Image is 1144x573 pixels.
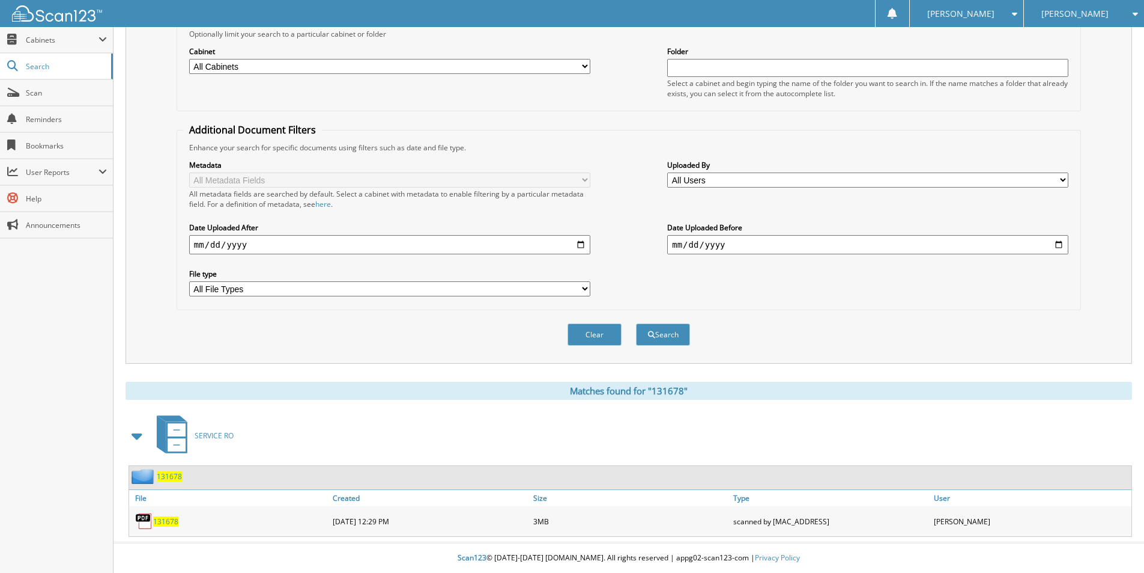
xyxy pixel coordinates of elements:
label: Date Uploaded Before [667,222,1068,233]
a: User [931,490,1131,506]
div: Matches found for "131678" [126,382,1132,400]
div: Select a cabinet and begin typing the name of the folder you want to search in. If the name match... [667,78,1068,99]
a: 131678 [157,471,182,482]
span: User Reports [26,167,98,177]
a: here [315,199,331,209]
a: SERVICE RO [150,412,234,459]
div: scanned by [MAC_ADDRESS] [730,509,931,533]
button: Search [636,323,690,346]
div: [DATE] 12:29 PM [330,509,530,533]
iframe: Chat Widget [1084,515,1144,573]
label: Cabinet [189,46,590,57]
a: Type [730,490,931,506]
label: Date Uploaded After [189,222,590,233]
img: folder2.png [132,469,157,484]
a: Created [330,490,530,506]
img: scan123-logo-white.svg [12,5,102,22]
div: © [DATE]-[DATE] [DOMAIN_NAME]. All rights reserved | appg02-scan123-com | [113,544,1144,573]
span: Announcements [26,220,107,230]
span: Reminders [26,114,107,124]
div: 3MB [530,509,731,533]
span: Cabinets [26,35,98,45]
span: SERVICE RO [195,431,234,441]
span: Scan123 [458,553,486,563]
input: end [667,235,1068,254]
span: [PERSON_NAME] [1041,10,1109,17]
label: Metadata [189,160,590,170]
div: [PERSON_NAME] [931,509,1131,533]
span: Scan [26,88,107,98]
a: File [129,490,330,506]
div: Optionally limit your search to a particular cabinet or folder [183,29,1074,39]
div: All metadata fields are searched by default. Select a cabinet with metadata to enable filtering b... [189,189,590,209]
label: Uploaded By [667,160,1068,170]
span: [PERSON_NAME] [927,10,994,17]
button: Clear [567,323,622,346]
span: Help [26,194,107,204]
a: Size [530,490,731,506]
span: Bookmarks [26,141,107,151]
a: 131678 [153,516,178,527]
legend: Additional Document Filters [183,123,322,136]
label: Folder [667,46,1068,57]
input: start [189,235,590,254]
label: File type [189,269,590,279]
a: Privacy Policy [755,553,800,563]
div: Enhance your search for specific documents using filters such as date and file type. [183,142,1074,153]
span: Search [26,61,105,72]
img: PDF.png [135,512,153,530]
